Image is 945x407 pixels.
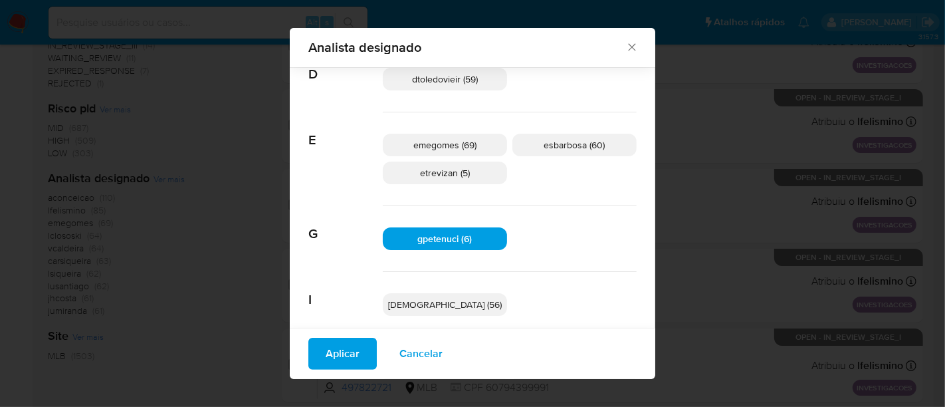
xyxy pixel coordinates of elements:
[383,293,507,316] div: [DEMOGRAPHIC_DATA] (56)
[383,68,507,90] div: dtoledovieir (59)
[383,227,507,250] div: gpetenuci (6)
[412,72,478,86] span: dtoledovieir (59)
[308,41,625,54] span: Analista designado
[308,338,377,370] button: Aplicar
[399,339,443,368] span: Cancelar
[383,134,507,156] div: emegomes (69)
[308,206,383,242] span: G
[326,339,360,368] span: Aplicar
[420,166,470,180] span: etrevizan (5)
[308,272,383,308] span: I
[308,112,383,148] span: E
[418,232,472,245] span: gpetenuci (6)
[544,138,605,152] span: esbarbosa (60)
[625,41,637,53] button: Fechar
[413,138,476,152] span: emegomes (69)
[383,162,507,184] div: etrevizan (5)
[512,134,637,156] div: esbarbosa (60)
[388,298,502,311] span: [DEMOGRAPHIC_DATA] (56)
[382,338,460,370] button: Cancelar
